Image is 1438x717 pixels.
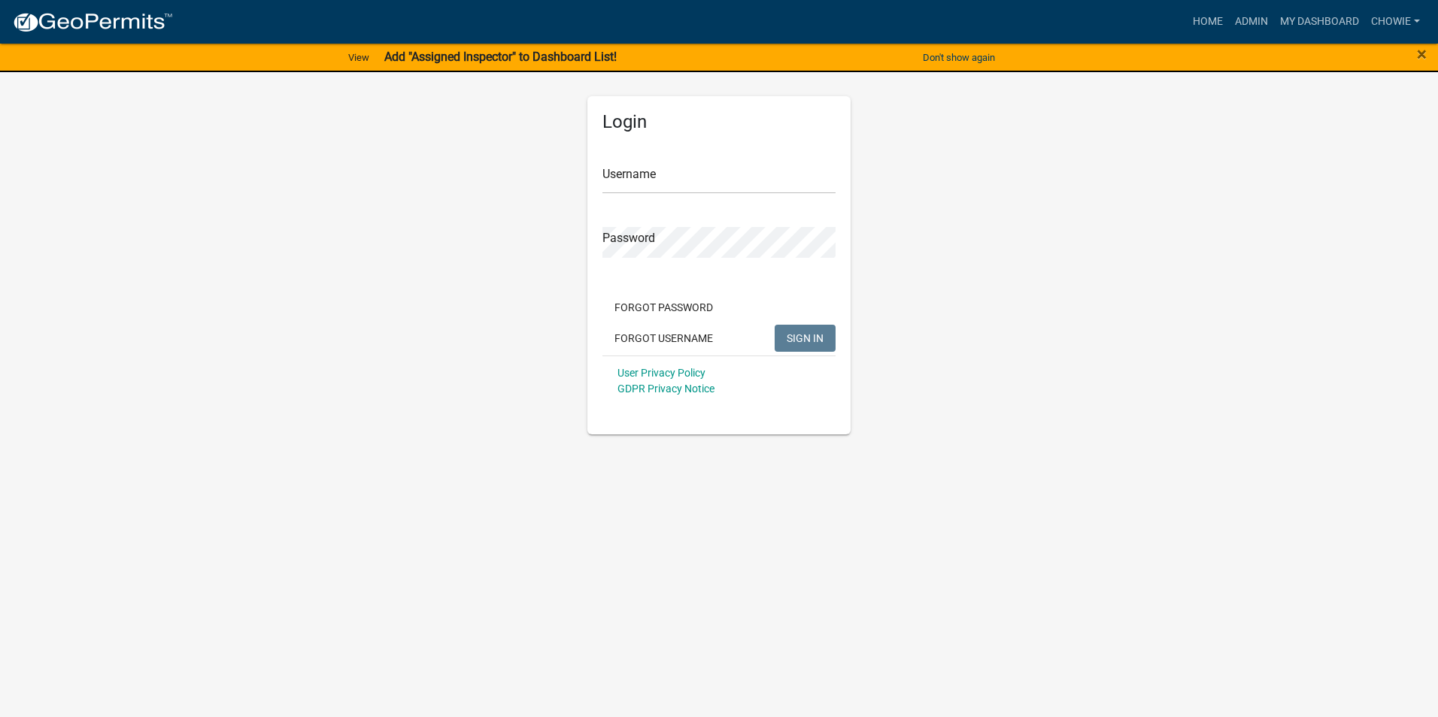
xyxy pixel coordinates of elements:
a: User Privacy Policy [617,367,705,379]
button: Don't show again [917,45,1001,70]
a: View [342,45,375,70]
a: GDPR Privacy Notice [617,383,714,395]
button: SIGN IN [775,325,836,352]
span: × [1417,44,1427,65]
a: Admin [1229,8,1274,36]
button: Close [1417,45,1427,63]
strong: Add "Assigned Inspector" to Dashboard List! [384,50,617,64]
a: Chowie [1365,8,1426,36]
button: Forgot Username [602,325,725,352]
span: SIGN IN [787,331,824,343]
h5: Login [602,111,836,133]
button: Forgot Password [602,294,725,321]
a: Home [1187,8,1229,36]
a: My Dashboard [1274,8,1365,36]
